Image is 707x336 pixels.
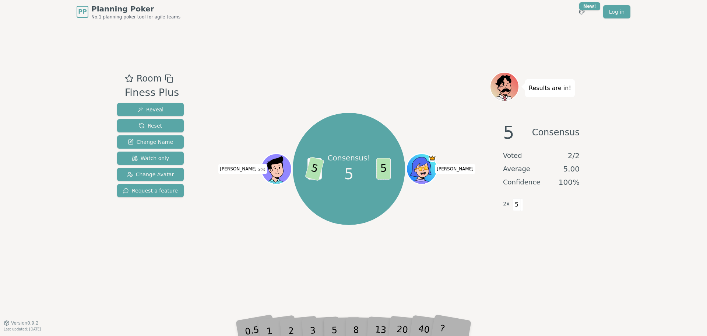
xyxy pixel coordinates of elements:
[127,171,174,178] span: Change Avatar
[117,152,184,165] button: Watch only
[11,320,39,326] span: Version 0.9.2
[128,138,173,146] span: Change Name
[137,72,162,85] span: Room
[125,85,179,100] div: Finess Plus
[91,14,180,20] span: No.1 planning poker tool for agile teams
[132,155,169,162] span: Watch only
[117,184,184,197] button: Request a feature
[117,103,184,116] button: Reveal
[376,158,391,180] span: 5
[137,106,163,113] span: Reveal
[503,200,510,208] span: 2 x
[559,177,580,187] span: 100 %
[305,156,324,181] span: 5
[503,150,522,161] span: Voted
[603,5,630,18] a: Log in
[125,72,134,85] button: Add as favourite
[117,119,184,132] button: Reset
[568,150,580,161] span: 2 / 2
[529,83,571,93] p: Results are in!
[563,164,580,174] span: 5.00
[117,168,184,181] button: Change Avatar
[123,187,178,194] span: Request a feature
[579,2,600,10] div: New!
[78,7,87,16] span: PP
[218,164,267,174] span: Click to change your name
[435,164,475,174] span: Click to change your name
[4,320,39,326] button: Version0.9.2
[503,124,514,141] span: 5
[257,168,265,171] span: (you)
[503,177,540,187] span: Confidence
[344,163,353,185] span: 5
[503,164,530,174] span: Average
[139,122,162,129] span: Reset
[428,155,436,162] span: Estelle is the host
[91,4,180,14] span: Planning Poker
[575,5,588,18] button: New!
[532,124,580,141] span: Consensus
[117,135,184,149] button: Change Name
[328,153,370,163] p: Consensus!
[262,155,291,183] button: Click to change your avatar
[77,4,180,20] a: PPPlanning PokerNo.1 planning poker tool for agile teams
[4,327,41,331] span: Last updated: [DATE]
[513,198,521,211] span: 5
